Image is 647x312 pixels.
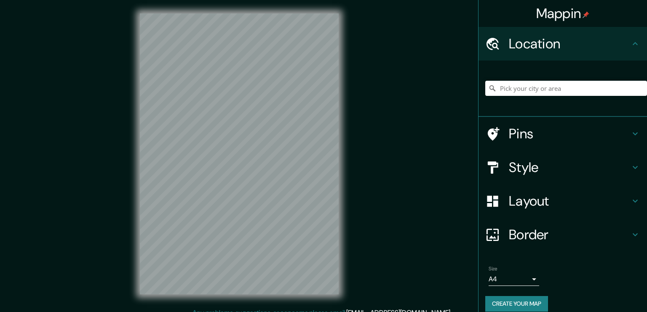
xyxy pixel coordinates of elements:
div: Location [479,27,647,61]
input: Pick your city or area [485,81,647,96]
h4: Style [509,159,630,176]
label: Size [489,265,497,272]
h4: Layout [509,193,630,209]
h4: Border [509,226,630,243]
img: pin-icon.png [583,11,589,18]
div: Layout [479,184,647,218]
div: Border [479,218,647,251]
h4: Location [509,35,630,52]
canvas: Map [140,13,339,294]
div: Pins [479,117,647,151]
div: Style [479,151,647,184]
h4: Mappin [536,5,590,22]
iframe: Help widget launcher [572,279,638,303]
div: A4 [489,272,539,286]
button: Create your map [485,296,548,312]
h4: Pins [509,125,630,142]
